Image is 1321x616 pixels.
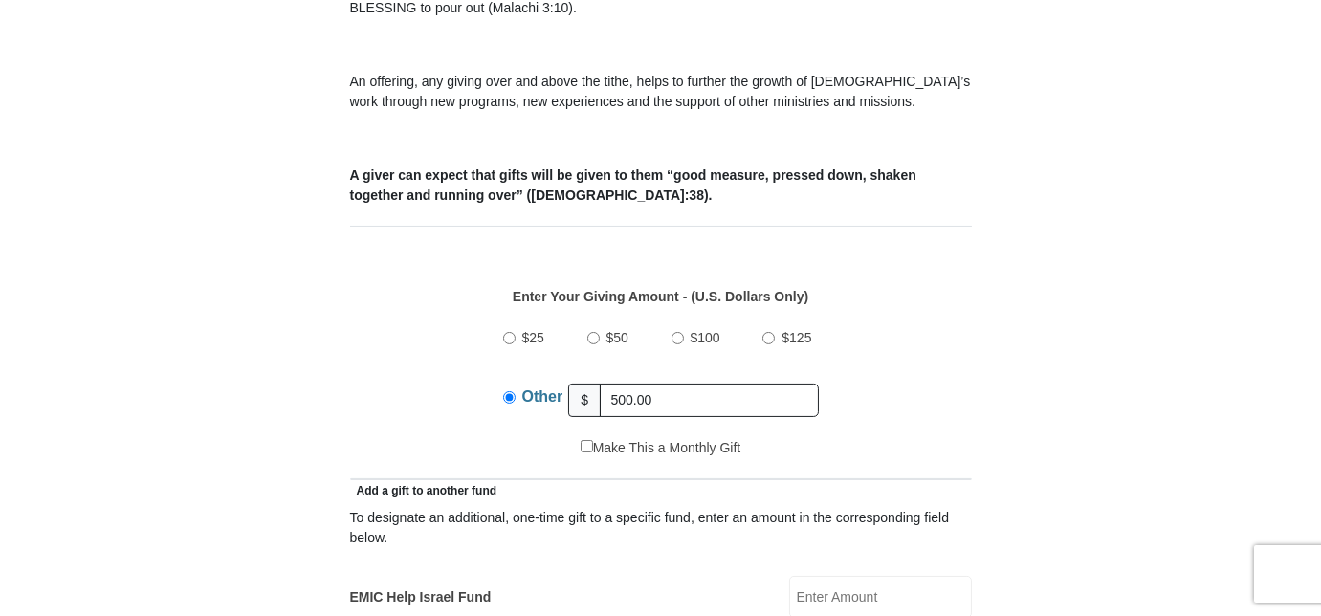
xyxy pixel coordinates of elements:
strong: Enter Your Giving Amount - (U.S. Dollars Only) [513,289,808,304]
span: Other [522,388,563,405]
span: $50 [606,330,628,345]
input: Other Amount [600,384,819,417]
b: A giver can expect that gifts will be given to them “good measure, pressed down, shaken together ... [350,167,916,203]
span: $ [568,384,601,417]
label: EMIC Help Israel Fund [350,587,492,607]
span: $25 [522,330,544,345]
span: Add a gift to another fund [350,484,497,497]
span: $100 [691,330,720,345]
div: To designate an additional, one-time gift to a specific fund, enter an amount in the correspondin... [350,508,972,548]
input: Make This a Monthly Gift [581,440,593,452]
label: Make This a Monthly Gift [581,438,741,458]
p: An offering, any giving over and above the tithe, helps to further the growth of [DEMOGRAPHIC_DAT... [350,72,972,112]
span: $125 [782,330,811,345]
